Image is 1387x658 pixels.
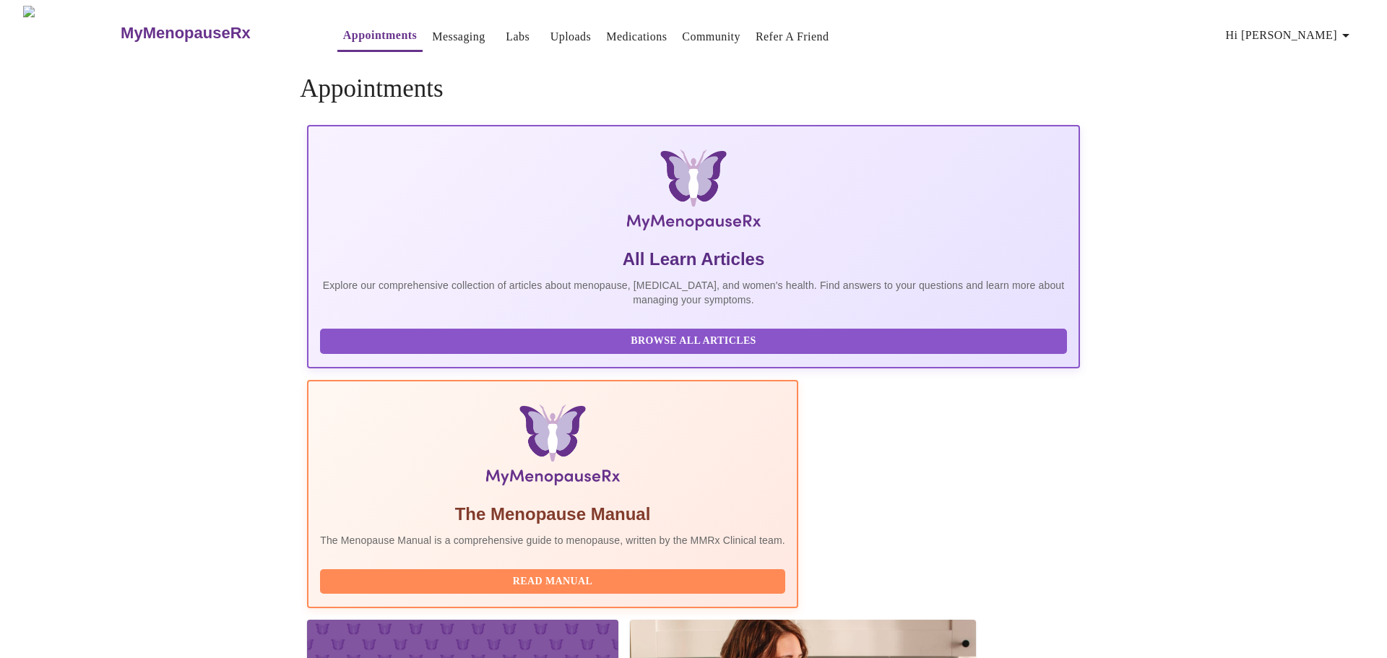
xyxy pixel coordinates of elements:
[320,574,789,586] a: Read Manual
[334,573,771,591] span: Read Manual
[1226,25,1354,46] span: Hi [PERSON_NAME]
[334,332,1053,350] span: Browse All Articles
[426,22,491,51] button: Messaging
[337,21,423,52] button: Appointments
[600,22,673,51] button: Medications
[23,6,119,60] img: MyMenopauseRx Logo
[506,27,530,47] a: Labs
[320,533,785,547] p: The Menopause Manual is a comprehensive guide to menopause, written by the MMRx Clinical team.
[320,334,1071,346] a: Browse All Articles
[320,329,1067,354] button: Browse All Articles
[1220,21,1360,50] button: Hi [PERSON_NAME]
[300,74,1087,103] h4: Appointments
[682,27,740,47] a: Community
[320,569,785,594] button: Read Manual
[550,27,592,47] a: Uploads
[320,503,785,526] h5: The Menopause Manual
[320,248,1067,271] h5: All Learn Articles
[121,24,251,43] h3: MyMenopauseRx
[756,27,829,47] a: Refer a Friend
[432,27,485,47] a: Messaging
[606,27,667,47] a: Medications
[119,8,308,59] a: MyMenopauseRx
[545,22,597,51] button: Uploads
[394,404,711,491] img: Menopause Manual
[750,22,835,51] button: Refer a Friend
[320,278,1067,307] p: Explore our comprehensive collection of articles about menopause, [MEDICAL_DATA], and women's hea...
[495,22,541,51] button: Labs
[343,25,417,46] a: Appointments
[436,150,951,236] img: MyMenopauseRx Logo
[676,22,746,51] button: Community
